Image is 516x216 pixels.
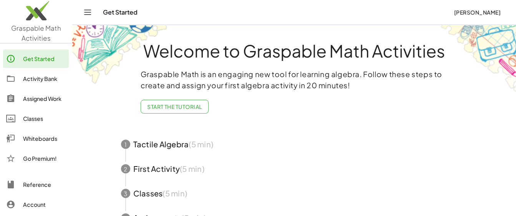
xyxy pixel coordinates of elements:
[112,132,477,157] button: 1Tactile Algebra(5 min)
[81,6,94,18] button: Toggle navigation
[147,103,202,110] span: Start the Tutorial
[141,69,448,91] p: Graspable Math is an engaging new tool for learning algebra. Follow these steps to create and ass...
[454,9,501,16] span: [PERSON_NAME]
[23,114,66,123] div: Classes
[121,164,130,173] div: 2
[3,175,69,194] a: Reference
[3,129,69,148] a: Whiteboards
[23,154,66,163] div: Go Premium!
[11,24,61,42] span: Graspable Math Activities
[112,181,477,206] button: 3Classes(5 min)
[72,24,168,85] img: get-started-bg-ul-Ceg4j33I.png
[121,140,130,149] div: 1
[23,200,66,209] div: Account
[23,134,66,143] div: Whiteboards
[23,94,66,103] div: Assigned Work
[23,54,66,63] div: Get Started
[3,49,69,68] a: Get Started
[3,69,69,88] a: Activity Bank
[121,189,130,198] div: 3
[3,195,69,214] a: Account
[112,157,477,181] button: 2First Activity(5 min)
[141,100,209,114] button: Start the Tutorial
[448,5,507,19] button: [PERSON_NAME]
[23,180,66,189] div: Reference
[3,89,69,108] a: Assigned Work
[23,74,66,83] div: Activity Bank
[107,42,482,59] h1: Welcome to Graspable Math Activities
[3,109,69,128] a: Classes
